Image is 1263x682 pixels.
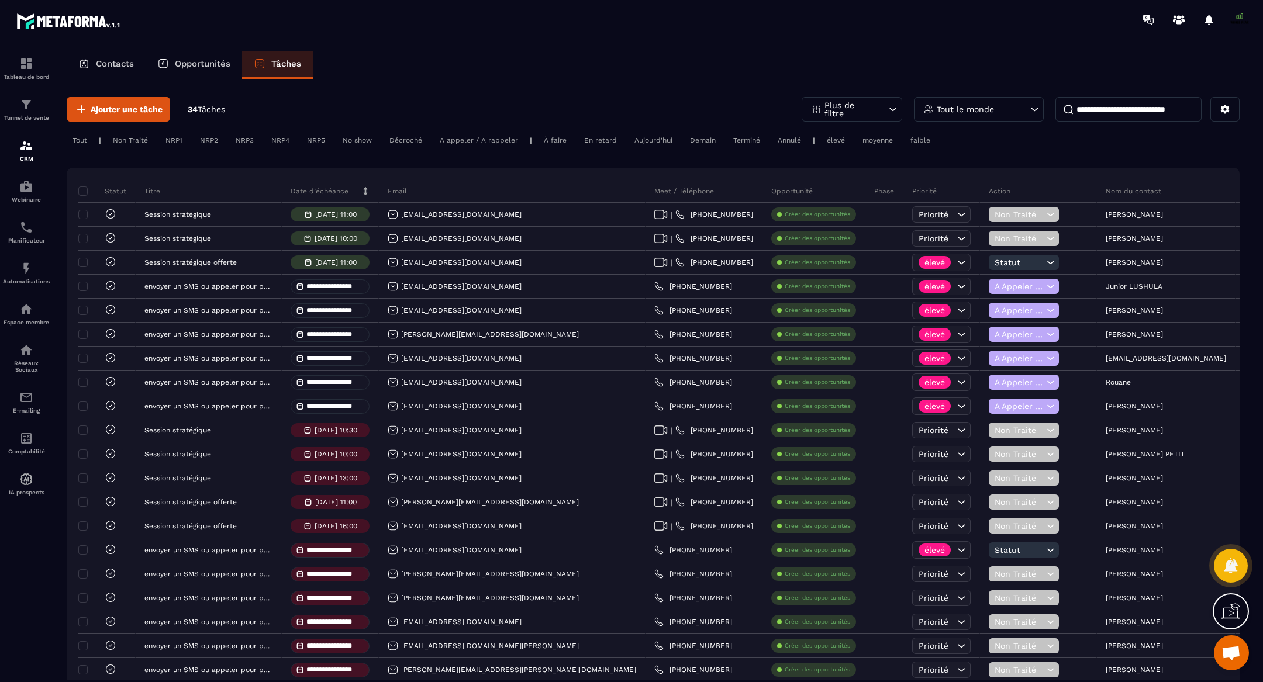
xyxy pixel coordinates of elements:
img: automations [19,179,33,193]
p: Nom du contact [1106,186,1161,196]
p: [PERSON_NAME] [1106,258,1163,266]
p: Tâches [271,58,301,69]
p: Session stratégique [144,450,211,458]
p: élevé [924,258,945,266]
p: envoyer un SMS ou appeler pour prendre des nouvelles [144,570,270,578]
p: envoyer un SMS ou appeler pour prendre des nouvelles [144,594,270,602]
img: automations [19,261,33,275]
p: [PERSON_NAME] [1106,522,1163,530]
p: envoyer un SMS ou appeler pour prendre des nouvelles [144,378,270,386]
a: [PHONE_NUMBER] [675,425,753,435]
p: élevé [924,306,945,314]
img: formation [19,57,33,71]
a: [PHONE_NUMBER] [675,258,753,267]
span: | [671,450,672,459]
a: [PHONE_NUMBER] [654,282,732,291]
p: [DATE] 10:00 [315,234,357,243]
span: Non Traité [995,617,1044,626]
span: Priorité [919,210,948,219]
a: [PHONE_NUMBER] [654,641,732,650]
a: Tâches [242,51,313,79]
a: formationformationTableau de bord [3,48,50,89]
span: A appeler / A rappeler [995,282,1044,291]
div: Aujourd'hui [629,133,678,147]
p: Opportunités [175,58,230,69]
p: Session stratégique offerte [144,522,237,530]
a: [PHONE_NUMBER] [654,378,732,387]
img: formation [19,98,33,112]
div: moyenne [857,133,899,147]
p: Tunnel de vente [3,115,50,121]
a: formationformationCRM [3,130,50,171]
p: Créer des opportunités [785,210,850,219]
p: envoyer un SMS ou appeler pour prendre des nouvelles [144,666,270,674]
a: Contacts [67,51,146,79]
span: Non Traité [995,234,1044,243]
a: [PHONE_NUMBER] [675,449,753,459]
p: [DATE] 11:00 [315,258,357,266]
p: envoyer un SMS ou appeler pour prendre des nouvelles [144,282,270,290]
p: élevé [924,378,945,386]
p: Créer des opportunités [785,642,850,650]
p: Créer des opportunités [785,426,850,434]
p: [PERSON_NAME] [1106,570,1163,578]
span: Priorité [919,234,948,243]
p: élevé [924,546,945,554]
span: | [671,426,672,435]
p: [DATE] 16:00 [315,522,357,530]
p: [DATE] 10:30 [315,426,357,434]
p: Planificateur [3,237,50,244]
span: Non Traité [995,593,1044,603]
p: [PERSON_NAME] [1106,210,1163,219]
p: [DATE] 11:00 [315,498,357,506]
a: automationsautomationsEspace membre [3,293,50,334]
div: NRP4 [265,133,295,147]
p: Junior LUSHULA [1106,282,1162,290]
p: Session stratégique offerte [144,498,237,506]
a: [PHONE_NUMBER] [675,497,753,507]
p: [PERSON_NAME] PETIT [1106,450,1185,458]
span: Tâches [198,105,225,114]
p: [PERSON_NAME] [1106,402,1163,410]
p: E-mailing [3,407,50,414]
p: Créer des opportunités [785,282,850,290]
p: Créer des opportunités [785,402,850,410]
p: Webinaire [3,196,50,203]
span: Priorité [919,593,948,603]
span: | [671,474,672,483]
div: Tout [67,133,93,147]
p: Contacts [96,58,134,69]
p: Créer des opportunités [785,618,850,626]
p: [PERSON_NAME] [1106,618,1163,626]
div: Terminé [727,133,766,147]
span: Priorité [919,665,948,674]
span: | [671,522,672,531]
span: | [671,498,672,507]
p: envoyer un SMS ou appeler pour prendre des nouvelles [144,402,270,410]
p: envoyer un SMS ou appeler pour prendre des nouvelles [144,330,270,338]
div: élevé [821,133,851,147]
p: [PERSON_NAME] [1106,234,1163,243]
div: Non Traité [107,133,154,147]
p: [PERSON_NAME] [1106,330,1163,338]
span: Non Traité [995,425,1044,435]
p: élevé [924,330,945,338]
a: [PHONE_NUMBER] [654,354,732,363]
a: automationsautomationsAutomatisations [3,252,50,293]
a: emailemailE-mailing [3,382,50,423]
span: A appeler / A rappeler [995,354,1044,363]
p: Tableau de bord [3,74,50,80]
p: Créer des opportunités [785,234,850,243]
a: [PHONE_NUMBER] [654,330,732,339]
img: formation [19,139,33,153]
span: Non Traité [995,449,1044,459]
a: Opportunités [146,51,242,79]
p: Créer des opportunités [785,474,850,482]
div: Demain [684,133,722,147]
a: accountantaccountantComptabilité [3,423,50,463]
p: envoyer un SMS ou appeler pour prendre des nouvelles [144,306,270,314]
div: NRP5 [301,133,331,147]
img: logo [16,11,122,32]
span: Priorité [919,641,948,650]
img: automations [19,472,33,486]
